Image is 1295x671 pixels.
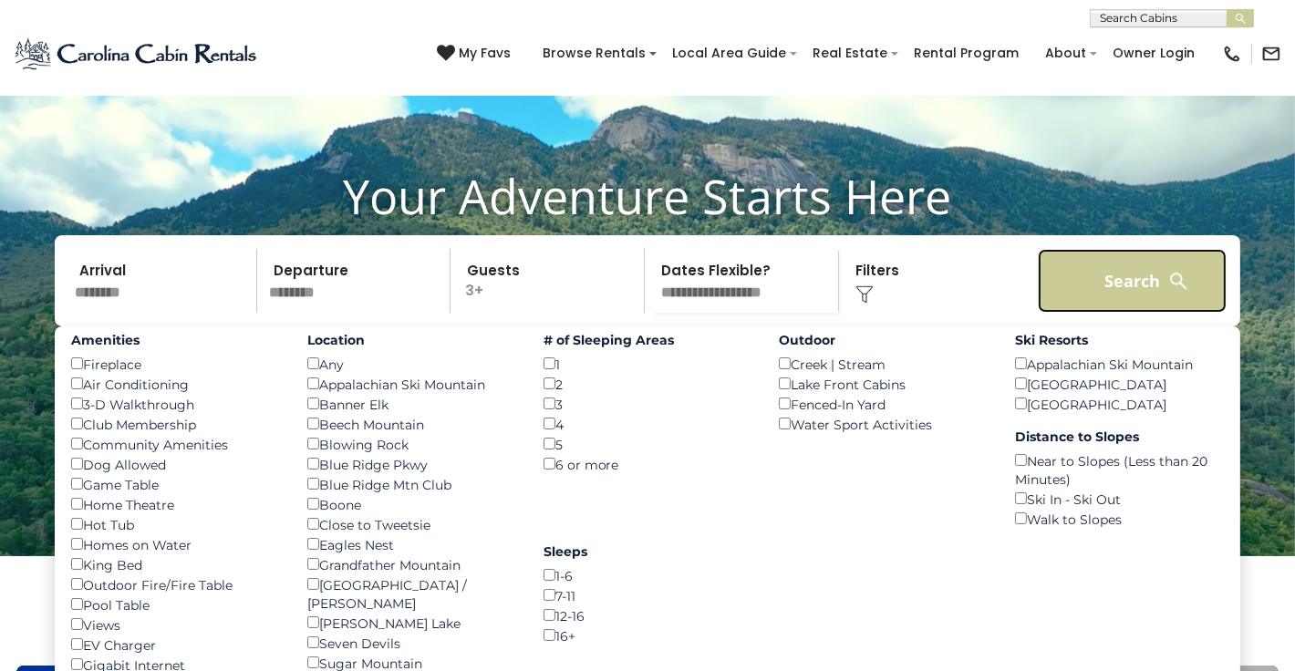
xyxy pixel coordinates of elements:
[1015,394,1224,414] div: [GEOGRAPHIC_DATA]
[544,454,752,474] div: 6 or more
[544,585,752,605] div: 7-11
[14,168,1281,224] h1: Your Adventure Starts Here
[779,414,988,434] div: Water Sport Activities
[307,494,516,514] div: Boone
[71,554,280,574] div: King Bed
[71,354,280,374] div: Fireplace
[1261,44,1281,64] img: mail-regular-black.png
[307,374,516,394] div: Appalachian Ski Mountain
[307,613,516,633] div: [PERSON_NAME] Lake
[307,331,516,349] label: Location
[307,454,516,474] div: Blue Ridge Pkwy
[544,565,752,585] div: 1-6
[307,574,516,613] div: [GEOGRAPHIC_DATA] / [PERSON_NAME]
[71,514,280,534] div: Hot Tub
[14,36,260,72] img: Blue-2.png
[307,514,516,534] div: Close to Tweetsie
[544,414,752,434] div: 4
[71,594,280,614] div: Pool Table
[1038,249,1227,313] button: Search
[779,374,988,394] div: Lake Front Cabins
[71,614,280,635] div: Views
[544,434,752,454] div: 5
[307,354,516,374] div: Any
[803,39,896,67] a: Real Estate
[71,434,280,454] div: Community Amenities
[1015,374,1224,394] div: [GEOGRAPHIC_DATA]
[1167,270,1190,293] img: search-regular-white.png
[855,285,874,304] img: filter--v1.png
[1015,331,1224,349] label: Ski Resorts
[1015,354,1224,374] div: Appalachian Ski Mountain
[544,354,752,374] div: 1
[307,394,516,414] div: Banner Elk
[1036,39,1095,67] a: About
[534,39,655,67] a: Browse Rentals
[71,635,280,655] div: EV Charger
[437,44,515,64] a: My Favs
[71,394,280,414] div: 3-D Walkthrough
[1015,450,1224,489] div: Near to Slopes (Less than 20 Minutes)
[544,394,752,414] div: 3
[544,331,752,349] label: # of Sleeping Areas
[71,494,280,514] div: Home Theatre
[71,474,280,494] div: Game Table
[779,331,988,349] label: Outdoor
[779,354,988,374] div: Creek | Stream
[307,534,516,554] div: Eagles Nest
[307,554,516,574] div: Grandfather Mountain
[71,414,280,434] div: Club Membership
[307,414,516,434] div: Beech Mountain
[71,574,280,594] div: Outdoor Fire/Fire Table
[544,542,752,561] label: Sleeps
[71,331,280,349] label: Amenities
[779,394,988,414] div: Fenced-In Yard
[544,625,752,645] div: 16+
[459,44,511,63] span: My Favs
[1222,44,1242,64] img: phone-regular-black.png
[71,534,280,554] div: Homes on Water
[456,249,644,313] p: 3+
[905,39,1028,67] a: Rental Program
[1015,428,1224,446] label: Distance to Slopes
[1015,509,1224,529] div: Walk to Slopes
[307,474,516,494] div: Blue Ridge Mtn Club
[544,374,752,394] div: 2
[1015,489,1224,509] div: Ski In - Ski Out
[1103,39,1204,67] a: Owner Login
[71,454,280,474] div: Dog Allowed
[307,633,516,653] div: Seven Devils
[663,39,795,67] a: Local Area Guide
[544,605,752,625] div: 12-16
[14,602,1281,666] h3: Select Your Destination
[307,434,516,454] div: Blowing Rock
[71,374,280,394] div: Air Conditioning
